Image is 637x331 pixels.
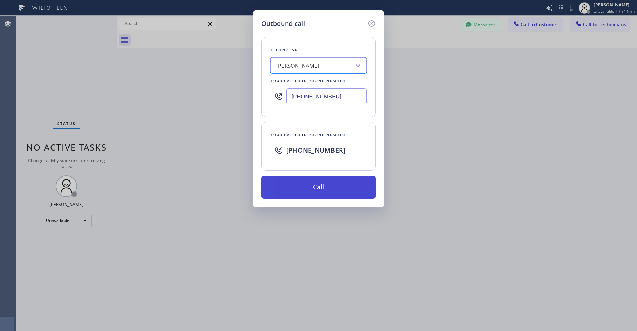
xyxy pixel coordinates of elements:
[270,77,367,85] div: Your caller id phone number
[286,146,345,155] span: [PHONE_NUMBER]
[270,46,367,54] div: Technician
[270,131,367,139] div: Your caller id phone number
[276,62,319,70] div: [PERSON_NAME]
[261,19,305,28] h5: Outbound call
[261,176,376,199] button: Call
[286,88,367,104] input: (123) 456-7890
